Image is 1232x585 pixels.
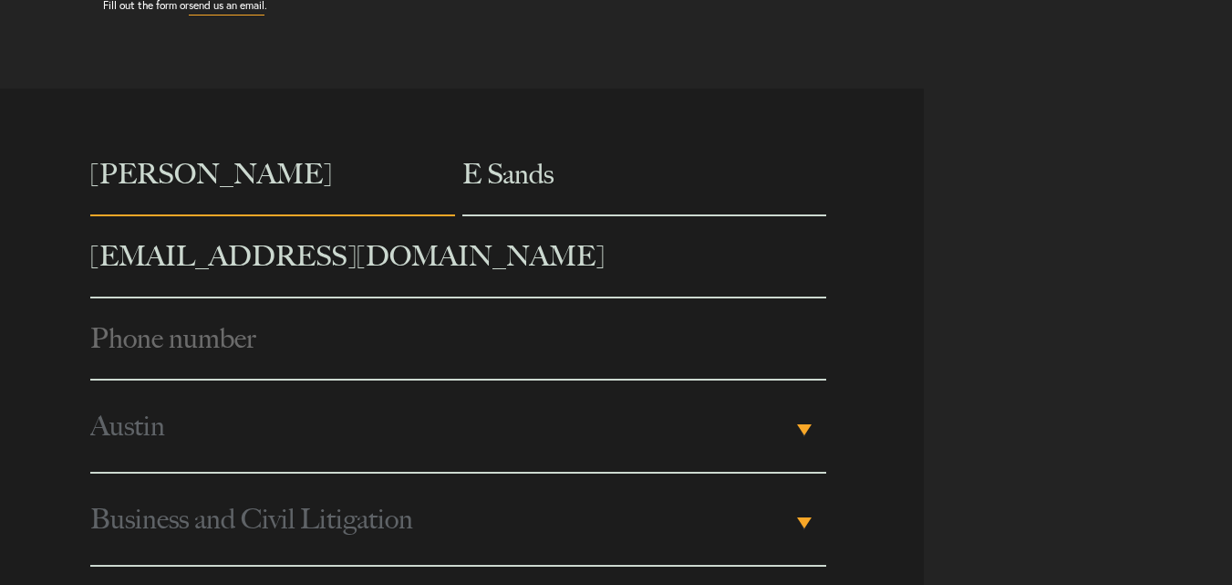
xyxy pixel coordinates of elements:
[797,517,812,528] b: ▾
[90,134,454,216] input: First name*
[797,424,812,435] b: ▾
[90,474,791,565] span: Business and Civil Litigation
[462,134,826,216] input: Last name*
[90,216,825,298] input: Email address*
[90,381,791,472] span: Austin
[90,298,825,381] input: Phone number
